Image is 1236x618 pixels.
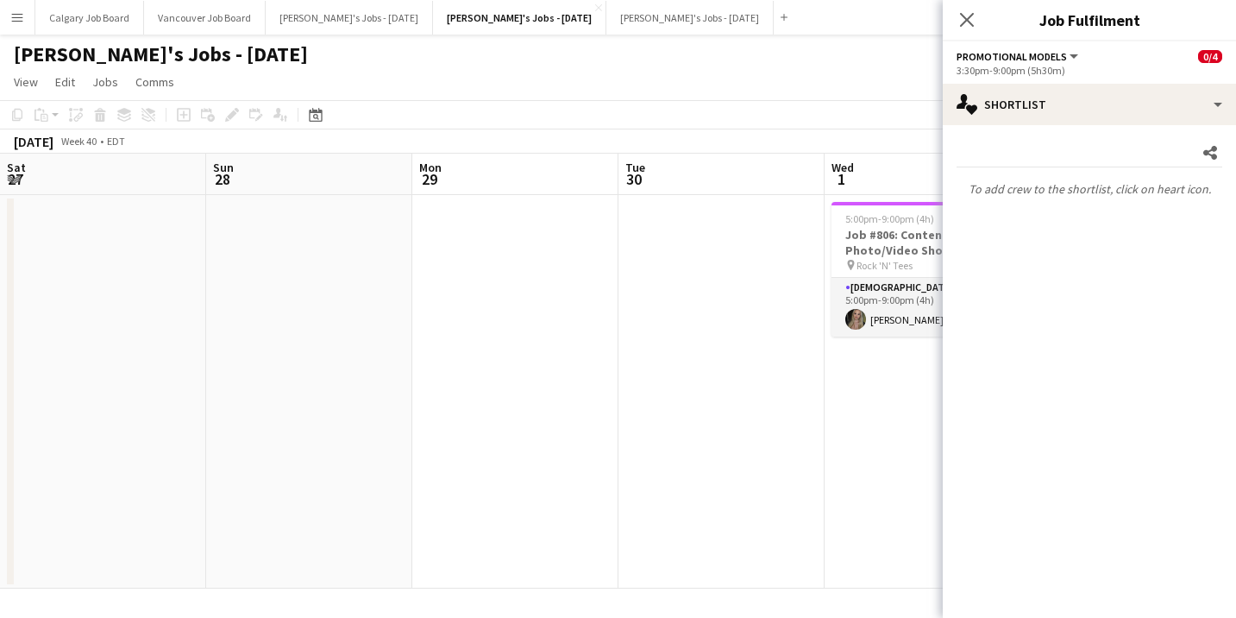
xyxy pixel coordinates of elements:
span: Sat [7,160,26,175]
button: Vancouver Job Board [144,1,266,35]
span: Tue [625,160,645,175]
span: Comms [135,74,174,90]
span: Promotional Models [957,50,1067,63]
span: 27 [4,169,26,189]
app-job-card: 5:00pm-9:00pm (4h)1/1Job #806: Content Photo/Video Shoots - [PERSON_NAME] Rock 'N' Tees1 Role[DEM... [831,202,1025,337]
span: Week 40 [57,135,100,148]
button: Promotional Models [957,50,1081,63]
a: Edit [48,71,82,93]
span: View [14,74,38,90]
span: 1 [829,169,854,189]
a: Comms [129,71,181,93]
span: 29 [417,169,442,189]
div: 3:30pm-9:00pm (5h30m) [957,64,1222,77]
div: [DATE] [14,133,53,150]
div: Shortlist [943,84,1236,125]
span: Rock 'N' Tees [856,259,913,272]
button: [PERSON_NAME]'s Jobs - [DATE] [606,1,774,35]
span: Edit [55,74,75,90]
button: [PERSON_NAME]'s Jobs - [DATE] [433,1,606,35]
span: 28 [210,169,234,189]
span: Sun [213,160,234,175]
a: Jobs [85,71,125,93]
button: Calgary Job Board [35,1,144,35]
span: Mon [419,160,442,175]
div: EDT [107,135,125,148]
button: [PERSON_NAME]'s Jobs - [DATE] [266,1,433,35]
p: To add crew to the shortlist, click on heart icon. [943,174,1236,204]
span: 5:00pm-9:00pm (4h) [845,212,934,225]
span: 30 [623,169,645,189]
span: Jobs [92,74,118,90]
a: View [7,71,45,93]
span: Wed [831,160,854,175]
span: 0/4 [1198,50,1222,63]
app-card-role: [DEMOGRAPHIC_DATA] Model1/15:00pm-9:00pm (4h)[PERSON_NAME] [831,278,1025,337]
h3: Job #806: Content Photo/Video Shoots - [PERSON_NAME] [831,227,1025,258]
h3: Job Fulfilment [943,9,1236,31]
h1: [PERSON_NAME]'s Jobs - [DATE] [14,41,308,67]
